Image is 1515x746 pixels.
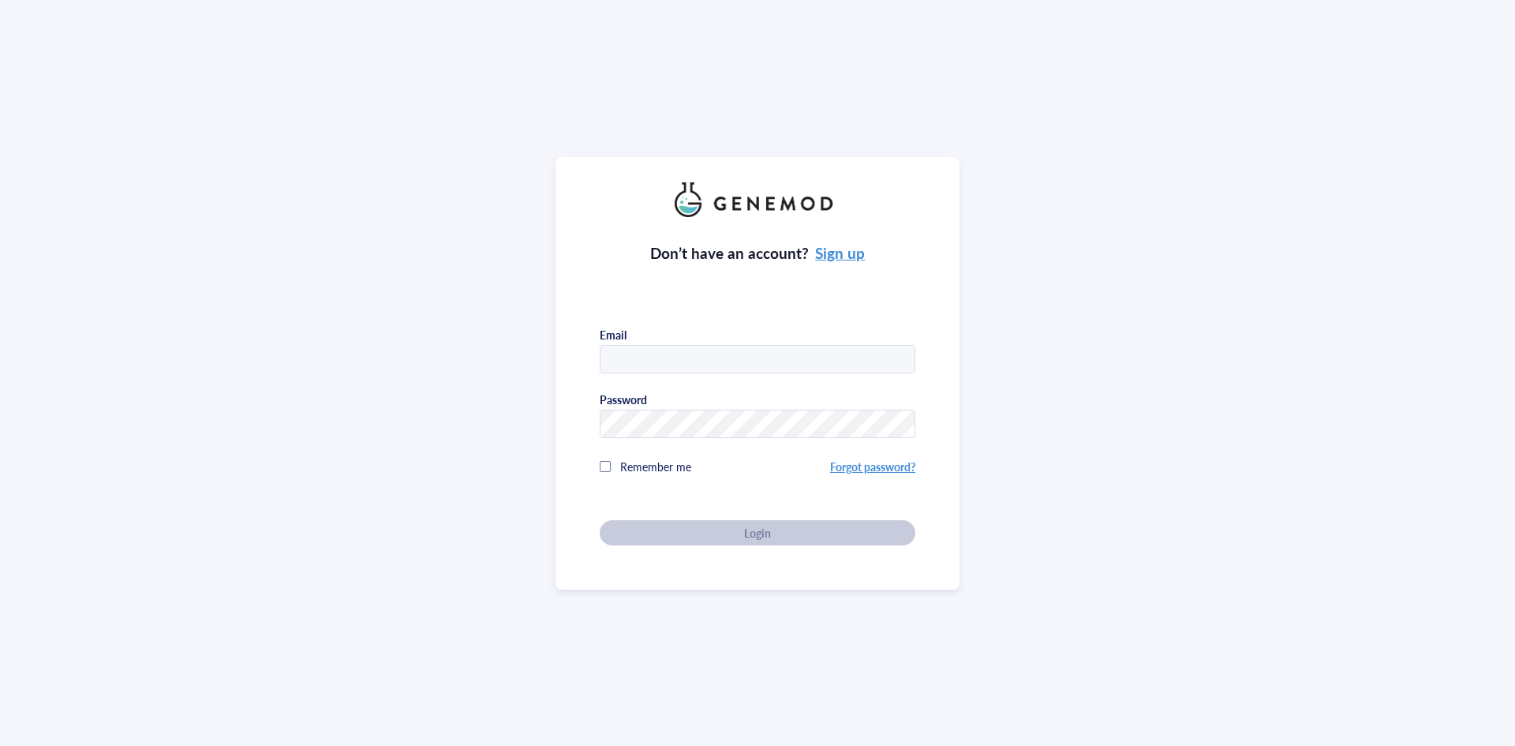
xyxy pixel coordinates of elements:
[600,328,627,342] div: Email
[650,242,866,264] div: Don’t have an account?
[830,459,915,474] a: Forgot password?
[620,459,691,474] span: Remember me
[815,242,865,264] a: Sign up
[675,182,840,217] img: genemod_logo_light-BcqUzbGq.png
[600,392,647,407] div: Password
